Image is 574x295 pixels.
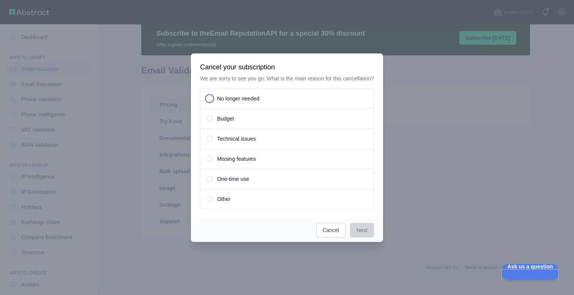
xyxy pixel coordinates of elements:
iframe: Help Scout Beacon - Open [501,264,559,280]
p: We are sorry to see you go. What is the main reason for this cancellation? [200,75,374,82]
span: One-time use [217,175,249,183]
button: Next [350,223,374,237]
span: Budget [217,115,234,122]
span: Technical issues [217,135,256,143]
h3: Cancel your subscription [200,63,374,72]
span: Other [217,195,230,203]
span: Missing features [217,155,256,163]
span: No longer needed [217,95,259,102]
button: Cancel [316,223,346,237]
